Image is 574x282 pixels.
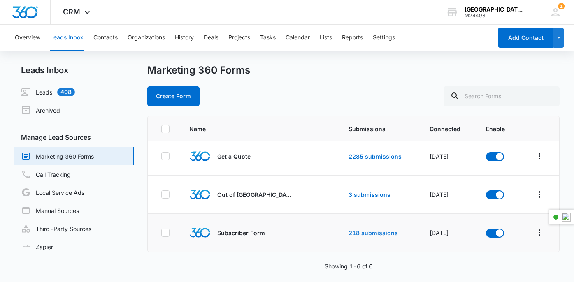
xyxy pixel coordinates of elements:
[373,25,395,51] button: Settings
[21,187,84,197] a: Local Service Ads
[430,190,466,199] div: [DATE]
[342,25,363,51] button: Reports
[50,25,84,51] button: Leads Inbox
[349,229,398,236] a: 218 submissions
[349,153,402,160] a: 2285 submissions
[204,25,218,51] button: Deals
[286,25,310,51] button: Calendar
[217,229,265,237] p: Subscriber Form
[147,64,250,76] h1: Marketing 360 Forms
[465,6,525,13] div: account name
[533,226,546,239] button: Overflow Menu
[217,152,251,161] p: Get a Quote
[558,3,565,9] div: notifications count
[349,191,390,198] a: 3 submissions
[430,152,466,161] div: [DATE]
[14,64,134,76] h2: Leads Inbox
[21,151,94,161] a: Marketing 360 Forms
[228,25,250,51] button: Projects
[325,262,373,270] p: Showing 1-6 of 6
[486,125,509,133] span: Enable
[14,132,134,142] h3: Manage Lead Sources
[63,7,80,16] span: CRM
[21,224,91,233] a: Third-Party Sources
[147,86,200,106] button: Create Form
[21,105,60,115] a: Archived
[217,190,291,199] p: Out of [GEOGRAPHIC_DATA]
[175,25,194,51] button: History
[15,25,40,51] button: Overview
[21,243,53,251] a: Zapier
[320,25,332,51] button: Lists
[128,25,165,51] button: Organizations
[21,87,75,97] a: Leads408
[498,28,553,48] button: Add Contact
[349,125,410,133] span: Submissions
[430,229,466,237] div: [DATE]
[93,25,118,51] button: Contacts
[533,188,546,201] button: Overflow Menu
[533,150,546,163] button: Overflow Menu
[260,25,276,51] button: Tasks
[465,13,525,18] div: account id
[189,125,305,133] span: Name
[558,3,565,9] span: 1
[21,206,79,215] a: Manual Sources
[21,169,71,179] a: Call Tracking
[444,86,560,106] input: Search Forms
[430,125,466,133] span: Connected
